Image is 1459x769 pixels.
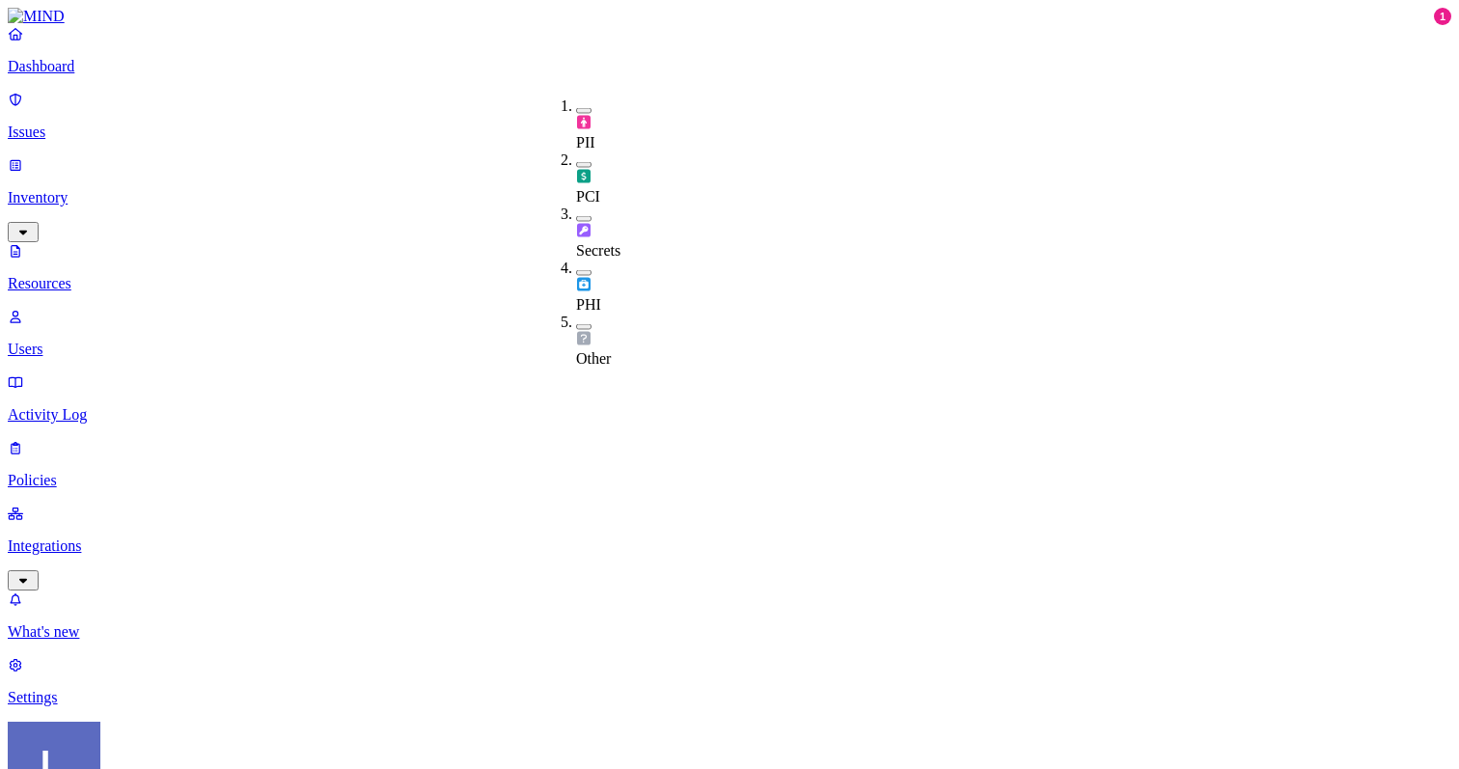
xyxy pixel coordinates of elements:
[1434,8,1451,25] div: 1
[576,169,592,184] img: pci
[8,439,1451,489] a: Policies
[8,590,1451,641] a: What's new
[8,373,1451,424] a: Activity Log
[8,58,1451,75] p: Dashboard
[576,223,592,238] img: secret
[576,296,601,313] span: PHI
[8,537,1451,555] p: Integrations
[576,277,592,292] img: phi
[8,156,1451,239] a: Inventory
[8,275,1451,292] p: Resources
[576,242,620,259] span: Secrets
[8,472,1451,489] p: Policies
[8,189,1451,206] p: Inventory
[8,308,1451,358] a: Users
[8,623,1451,641] p: What's new
[8,242,1451,292] a: Resources
[8,341,1451,358] p: Users
[576,350,611,367] span: Other
[8,124,1451,141] p: Issues
[8,505,1451,588] a: Integrations
[576,331,592,346] img: other
[8,8,1451,25] a: MIND
[576,188,600,205] span: PCI
[8,8,65,25] img: MIND
[8,25,1451,75] a: Dashboard
[8,689,1451,706] p: Settings
[8,656,1451,706] a: Settings
[576,134,595,151] span: PII
[576,115,592,130] img: pii
[8,91,1451,141] a: Issues
[8,406,1451,424] p: Activity Log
